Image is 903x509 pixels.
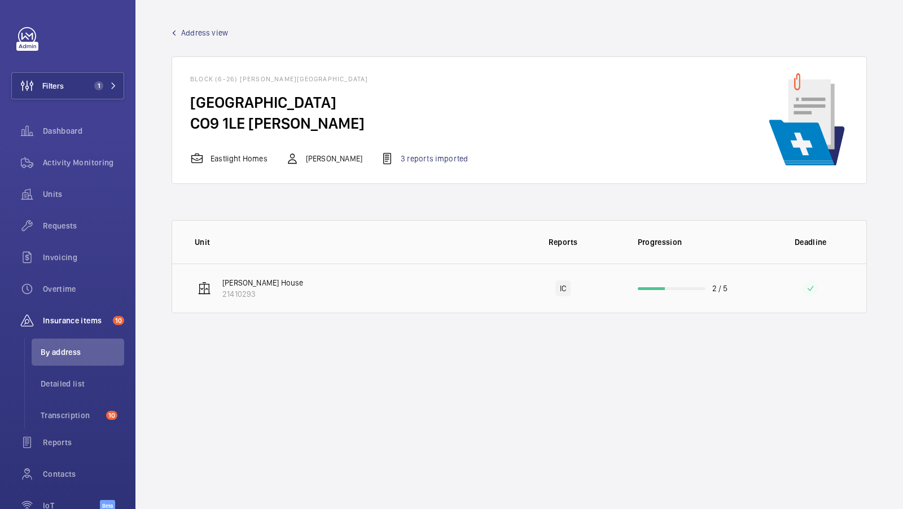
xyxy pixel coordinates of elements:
h4: Block (6-26) [PERSON_NAME][GEOGRAPHIC_DATA] [190,75,486,92]
span: Contacts [43,468,124,480]
div: IC [555,280,571,296]
div: [PERSON_NAME] [286,152,362,165]
p: Deadline [763,236,859,248]
p: Unit [195,236,507,248]
p: Progression [638,236,755,248]
span: 10 [106,411,117,420]
p: 21410293 [222,288,303,300]
span: 10 [113,316,124,325]
button: Filters1 [11,72,124,99]
span: Reports [43,437,124,448]
span: 1 [94,81,103,90]
div: 3 reports imported [380,152,468,165]
h4: [GEOGRAPHIC_DATA] CO9 1LE [PERSON_NAME] [190,92,486,134]
p: Reports [515,236,612,248]
div: Eastlight Homes [190,152,268,165]
p: 2 / 5 [712,283,728,294]
span: Transcription [41,410,102,421]
span: Overtime [43,283,124,295]
span: Activity Monitoring [43,157,124,168]
span: Insurance items [43,315,108,326]
span: By address [41,346,124,358]
p: [PERSON_NAME] House [222,277,303,288]
img: elevator.svg [198,282,211,295]
span: Dashboard [43,125,124,137]
span: Address view [181,27,228,38]
span: Invoicing [43,252,124,263]
span: Units [43,188,124,200]
span: Requests [43,220,124,231]
span: Filters [42,80,64,91]
span: Detailed list [41,378,124,389]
